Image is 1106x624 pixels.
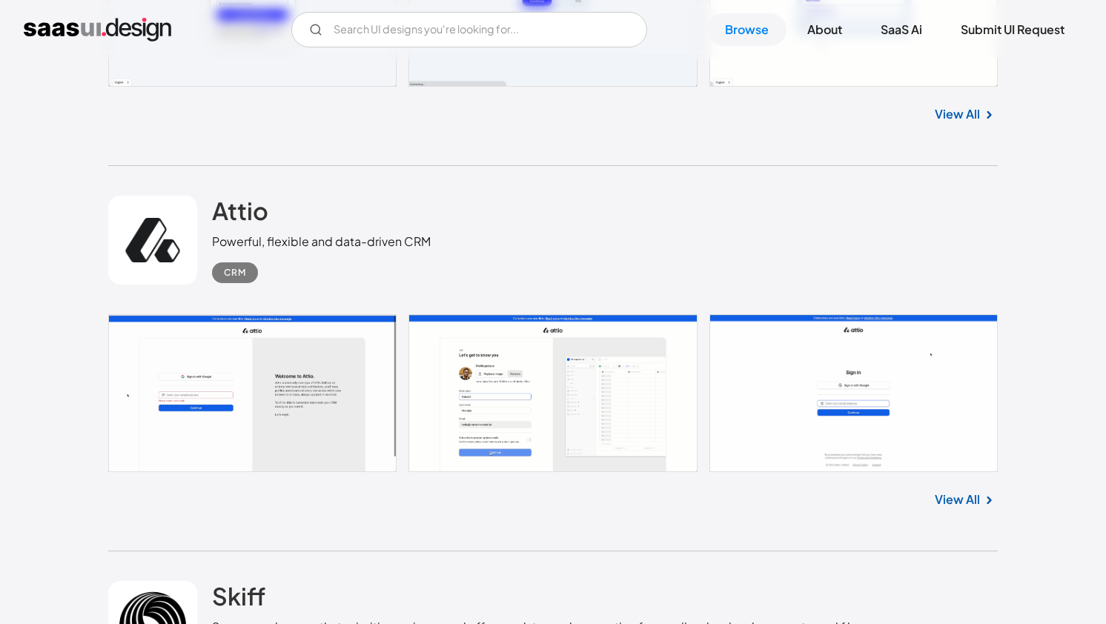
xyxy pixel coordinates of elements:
div: CRM [224,264,246,282]
a: Attio [212,196,268,233]
h2: Skiff [212,581,265,611]
a: About [789,13,860,46]
h2: Attio [212,196,268,225]
a: View All [935,491,980,508]
a: Skiff [212,581,265,618]
a: Submit UI Request [943,13,1082,46]
a: home [24,18,171,42]
a: View All [935,105,980,123]
form: Email Form [291,12,647,47]
a: Browse [707,13,787,46]
a: SaaS Ai [863,13,940,46]
input: Search UI designs you're looking for... [291,12,647,47]
div: Powerful, flexible and data-driven CRM [212,233,431,250]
